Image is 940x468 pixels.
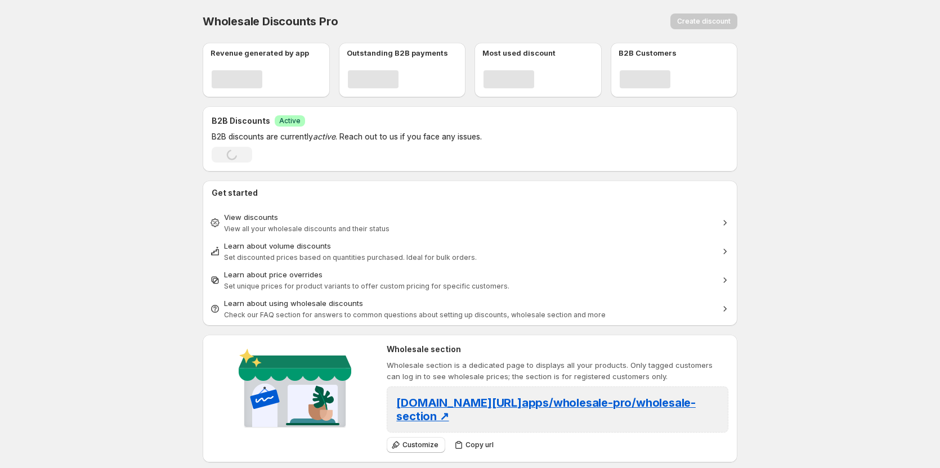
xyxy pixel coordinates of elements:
p: B2B discounts are currently . Reach out to us if you face any issues. [212,131,661,142]
p: Most used discount [482,47,556,58]
button: Copy url [450,437,500,453]
p: Wholesale section is a dedicated page to displays all your products. Only tagged customers can lo... [387,359,728,382]
p: Revenue generated by app [211,47,309,58]
span: Check our FAQ section for answers to common questions about setting up discounts, wholesale secti... [224,310,606,319]
span: Active [279,116,301,125]
button: Customize [387,437,445,453]
em: active [313,132,335,141]
div: Learn about using wholesale discounts [224,298,716,309]
h2: Wholesale section [387,344,728,355]
a: [DOMAIN_NAME][URL]apps/wholesale-pro/wholesale-section ↗ [396,399,696,422]
span: Set unique prices for product variants to offer custom pricing for specific customers. [224,282,509,290]
span: Copy url [465,440,494,449]
div: Learn about price overrides [224,269,716,280]
p: Outstanding B2B payments [347,47,448,58]
p: B2B Customers [619,47,677,58]
div: Learn about volume discounts [224,240,716,251]
h2: Get started [212,187,728,199]
span: [DOMAIN_NAME][URL] apps/wholesale-pro/wholesale-section ↗ [396,396,696,423]
span: View all your wholesale discounts and their status [224,224,390,233]
h2: B2B Discounts [212,115,270,127]
div: View discounts [224,211,716,223]
span: Wholesale Discounts Pro [203,15,338,28]
span: Customize [402,440,438,449]
span: Set discounted prices based on quantities purchased. Ideal for bulk orders. [224,253,477,262]
img: Wholesale section [234,344,356,437]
